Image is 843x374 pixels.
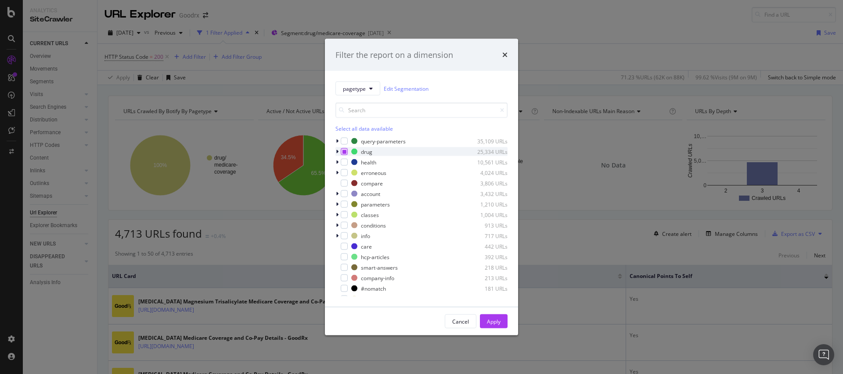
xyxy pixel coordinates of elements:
[361,179,383,187] div: compare
[465,148,508,155] div: 25,334 URLs
[361,232,370,239] div: info
[465,264,508,271] div: 218 URLs
[335,49,453,61] div: Filter the report on a dimension
[361,200,390,208] div: parameters
[361,242,372,250] div: care
[502,49,508,61] div: times
[465,158,508,166] div: 10,561 URLs
[465,285,508,292] div: 181 URLs
[361,221,386,229] div: conditions
[361,137,406,145] div: query-parameters
[361,253,389,260] div: hcp-articles
[813,344,834,365] div: Open Intercom Messenger
[465,169,508,176] div: 4,024 URLs
[465,137,508,145] div: 35,109 URLs
[361,274,394,281] div: company-info
[361,264,398,271] div: smart-answers
[335,125,508,132] div: Select all data available
[361,158,376,166] div: health
[487,317,501,325] div: Apply
[343,85,366,92] span: pagetype
[452,317,469,325] div: Cancel
[384,84,429,93] a: Edit Segmentation
[465,179,508,187] div: 3,806 URLs
[465,242,508,250] div: 442 URLs
[465,295,508,303] div: 42 URLs
[465,253,508,260] div: 392 URLs
[335,103,508,118] input: Search
[465,190,508,197] div: 3,432 URLs
[480,314,508,328] button: Apply
[325,39,518,335] div: modal
[361,169,386,176] div: erroneous
[465,232,508,239] div: 717 URLs
[445,314,476,328] button: Cancel
[335,82,380,96] button: pagetype
[361,295,388,303] div: subdomain
[465,211,508,218] div: 1,004 URLs
[465,274,508,281] div: 213 URLs
[361,148,372,155] div: drug
[465,221,508,229] div: 913 URLs
[465,200,508,208] div: 1,210 URLs
[361,190,380,197] div: account
[361,285,386,292] div: #nomatch
[361,211,379,218] div: classes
